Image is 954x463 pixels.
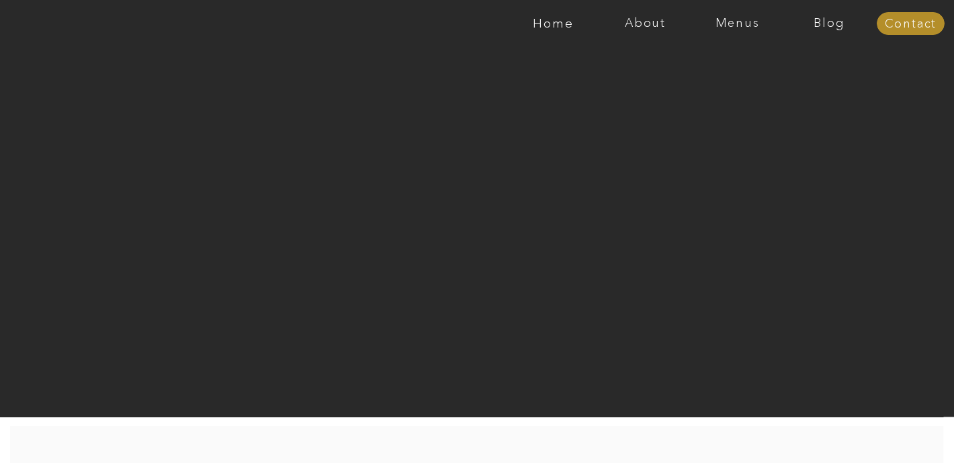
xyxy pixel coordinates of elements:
[783,17,875,30] a: Blog
[877,17,945,31] a: Contact
[507,17,599,30] a: Home
[599,17,691,30] a: About
[691,17,783,30] a: Menus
